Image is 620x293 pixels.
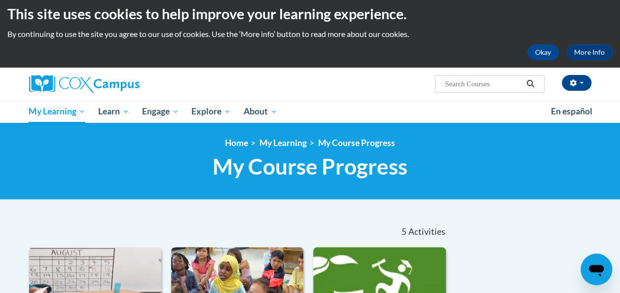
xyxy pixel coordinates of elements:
a: My Learning [23,100,92,123]
div: Main menu [22,100,599,123]
span: Activities [408,226,445,237]
span: Engage [142,106,179,117]
p: By continuing to use the site you agree to our use of cookies. Use the ‘More info’ button to read... [7,29,613,39]
span: About [244,106,277,117]
a: En español [545,101,599,122]
button: Account Settings [562,75,591,91]
span: 5 [401,226,406,237]
input: Search Courses [444,78,523,90]
img: Cox Campus [29,75,140,93]
a: Learn [92,100,136,123]
a: About [237,100,284,123]
a: Explore [185,100,237,123]
span: My Course Progress [213,153,407,180]
iframe: Button to launch messaging window [581,254,612,285]
span: En español [551,106,592,116]
span: Learn [98,106,129,117]
span: My Learning [29,106,85,117]
button: Search [523,78,538,90]
a: Cox Campus [29,75,207,93]
a: My Learning [259,138,307,148]
a: Home [225,138,248,148]
a: Engage [136,100,185,123]
h2: This site uses cookies to help improve your learning experience. [7,4,613,24]
span: Explore [191,106,231,117]
button: Okay [527,44,559,60]
a: My Course Progress [318,138,395,148]
a: More Info [566,44,613,60]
